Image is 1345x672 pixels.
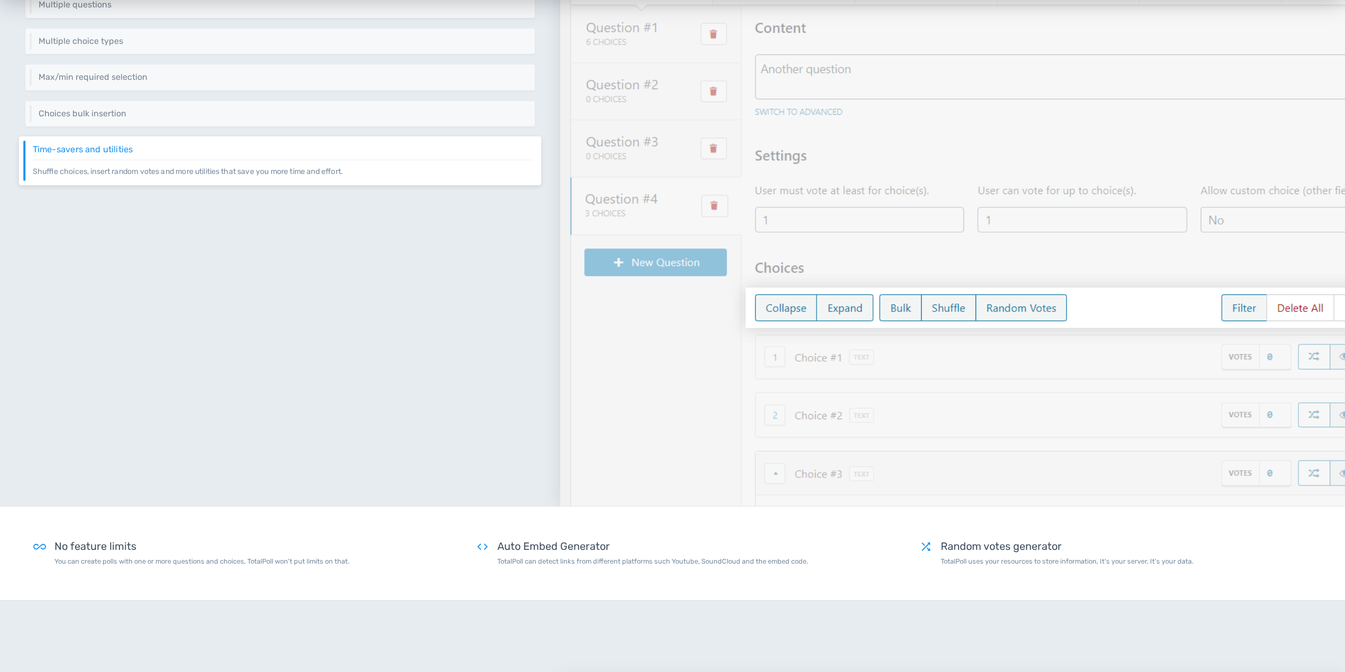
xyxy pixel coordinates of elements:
[941,540,1193,552] h5: Random votes generator
[33,160,534,177] p: Shuffle choices, insert random votes and more utilities that save you more time and effort.
[920,540,932,566] span: shuffle
[33,540,46,566] span: all_inclusive
[941,556,1193,566] p: TotalPoll uses your resources to store information, It's your server, It's your data.
[39,109,527,118] h6: Choices bulk insertion
[497,556,808,566] p: TotalPoll can detect links from different platforms such Youtube, SoundCloud and the embed code.
[54,556,349,566] p: You can create polls with one or more questions and choices, TotalPoll won't put limits on that.
[39,36,527,46] h6: Multiple choice types
[476,540,489,566] span: code
[39,45,527,46] p: You can have choices as plain text, image, video, audio or even HTML.
[39,72,527,82] h6: Max/min required selection
[497,540,808,552] h5: Auto Embed Generator
[33,145,534,154] h6: Time-savers and utilities
[54,540,349,552] h5: No feature limits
